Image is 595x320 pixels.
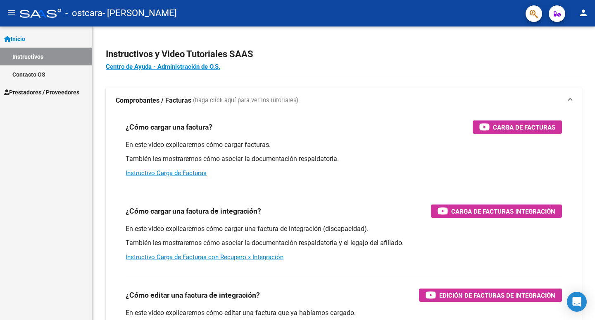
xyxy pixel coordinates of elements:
[126,238,562,248] p: También les mostraremos cómo asociar la documentación respaldatoria y el legajo del afiliado.
[126,224,562,233] p: En este video explicaremos cómo cargar una factura de integración (discapacidad).
[106,87,582,114] mat-expansion-panel-header: Comprobantes / Facturas (haga click aquí para ver los tutoriales)
[126,154,562,164] p: También les mostraremos cómo asociar la documentación respaldatoria.
[419,289,562,302] button: Edición de Facturas de integración
[126,169,207,177] a: Instructivo Carga de Facturas
[126,121,212,133] h3: ¿Cómo cargar una factura?
[126,253,283,261] a: Instructivo Carga de Facturas con Recupero x Integración
[7,8,17,18] mat-icon: menu
[493,122,555,132] span: Carga de Facturas
[451,206,555,217] span: Carga de Facturas Integración
[567,292,587,312] div: Open Intercom Messenger
[106,63,220,70] a: Centro de Ayuda - Administración de O.S.
[116,96,191,105] strong: Comprobantes / Facturas
[65,4,102,22] span: - ostcara
[106,46,582,62] h2: Instructivos y Video Tutoriales SAAS
[126,205,261,217] h3: ¿Cómo cargar una factura de integración?
[473,120,562,134] button: Carga de Facturas
[439,290,555,301] span: Edición de Facturas de integración
[126,308,562,318] p: En este video explicaremos cómo editar una factura que ya habíamos cargado.
[4,34,25,43] span: Inicio
[126,289,260,301] h3: ¿Cómo editar una factura de integración?
[578,8,588,18] mat-icon: person
[431,205,562,218] button: Carga de Facturas Integración
[102,4,177,22] span: - [PERSON_NAME]
[193,96,298,105] span: (haga click aquí para ver los tutoriales)
[4,88,79,97] span: Prestadores / Proveedores
[126,140,562,149] p: En este video explicaremos cómo cargar facturas.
